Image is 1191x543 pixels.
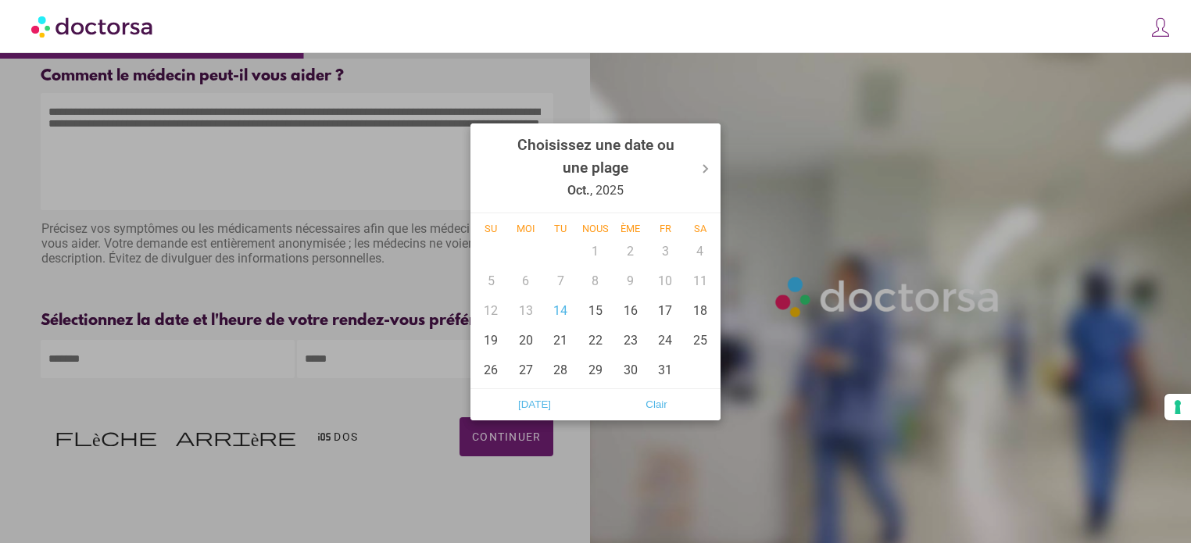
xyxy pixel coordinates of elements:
button: Clair [595,392,717,417]
font: 13 [519,303,533,318]
font: 31 [658,363,672,377]
font: 2 [627,244,634,259]
font: Fr [660,223,671,234]
font: 16 [624,303,638,318]
font: Choisissez une date ou une plage [517,136,674,177]
font: 8 [592,273,599,288]
font: 11 [693,273,707,288]
font: Clair [646,398,667,410]
font: 25 [693,333,707,348]
font: 19 [484,333,498,348]
font: 3 [662,244,669,259]
font: Moi [517,223,535,234]
font: 27 [519,363,533,377]
font: 18 [693,303,707,318]
font: 9 [627,273,634,288]
font: Su [485,223,497,234]
font: Ème [621,223,640,234]
font: 15 [588,303,603,318]
button: [DATE] [474,392,595,417]
font: 1 [592,244,599,259]
font: 7 [557,273,564,288]
font: 6 [522,273,529,288]
font: 26 [484,363,498,377]
font: 10 [658,273,672,288]
font: 24 [658,333,672,348]
font: 30 [624,363,638,377]
img: icons8-customer-100.png [1150,16,1171,38]
font: 17 [658,303,672,318]
img: Doctorsa.com [31,9,155,44]
font: 5 [488,273,495,288]
font: Sa [694,223,706,234]
font: 28 [553,363,567,377]
font: 29 [588,363,603,377]
font: [DATE] [518,398,551,410]
font: Tu [554,223,567,234]
font: Nous [582,223,609,234]
font: 23 [624,333,638,348]
font: 14 [553,303,567,318]
font: Oct. [567,183,590,198]
font: 22 [588,333,603,348]
font: 12 [484,303,498,318]
font: 20 [519,333,533,348]
font: 21 [553,333,567,348]
font: , 2025 [590,183,624,198]
font: 4 [696,244,703,259]
button: Vos préférences de consentement pour les technologies de suivi [1164,394,1191,420]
